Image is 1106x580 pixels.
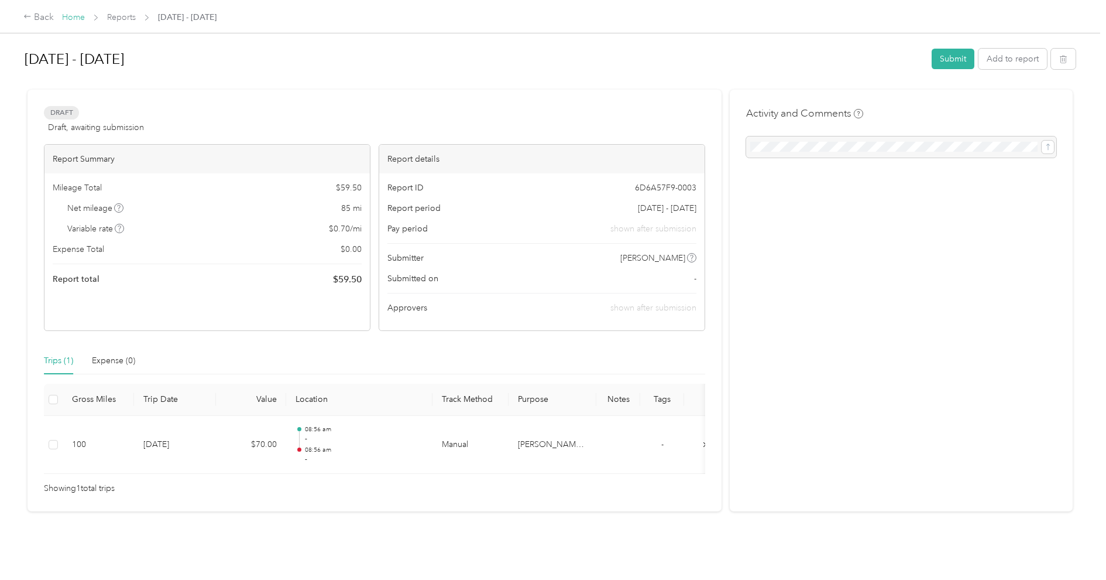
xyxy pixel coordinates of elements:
[44,482,115,495] span: Showing 1 total trips
[305,454,423,465] p: -
[387,302,427,314] span: Approvers
[107,12,136,22] a: Reports
[67,202,124,214] span: Net mileage
[387,223,428,235] span: Pay period
[329,223,362,235] span: $ 0.70 / mi
[23,11,54,25] div: Back
[336,182,362,194] span: $ 59.50
[640,384,684,416] th: Tags
[53,273,99,285] span: Report total
[44,354,73,367] div: Trips (1)
[92,354,135,367] div: Expense (0)
[432,384,509,416] th: Track Method
[387,182,424,194] span: Report ID
[44,145,370,173] div: Report Summary
[48,121,144,134] span: Draft, awaiting submission
[53,243,104,255] span: Expense Total
[432,416,509,475] td: Manual
[134,416,216,475] td: [DATE]
[610,303,696,313] span: shown after submission
[746,106,863,121] h4: Activity and Comments
[63,384,134,416] th: Gross Miles
[379,145,705,173] div: Report details
[67,223,125,235] span: Variable rate
[387,252,424,264] span: Submitter
[286,384,432,416] th: Location
[387,272,438,285] span: Submitted on
[635,182,696,194] span: 6D6A57F9-0003
[216,416,286,475] td: $70.00
[509,384,596,416] th: Purpose
[62,12,85,22] a: Home
[25,45,923,73] h1: Oct 1 - 31, 2025
[694,272,696,285] span: -
[341,243,362,255] span: $ 0.00
[53,182,102,194] span: Mileage Total
[305,446,423,454] p: 08:56 am
[333,272,362,286] span: $ 59.50
[341,202,362,214] span: 85 mi
[610,223,696,235] span: shown after submission
[44,106,79,120] span: Draft
[158,11,217,23] span: [DATE] - [DATE]
[509,416,596,475] td: Simpson Enterprises
[134,384,216,416] th: Trip Date
[387,202,441,214] span: Report period
[932,49,974,69] button: Submit
[305,434,423,444] p: -
[596,384,640,416] th: Notes
[638,202,696,214] span: [DATE] - [DATE]
[216,384,286,416] th: Value
[620,252,685,264] span: [PERSON_NAME]
[305,425,423,434] p: 08:56 am
[661,439,664,449] span: -
[978,49,1047,69] button: Add to report
[1040,514,1106,580] iframe: Everlance-gr Chat Button Frame
[63,416,134,475] td: 100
